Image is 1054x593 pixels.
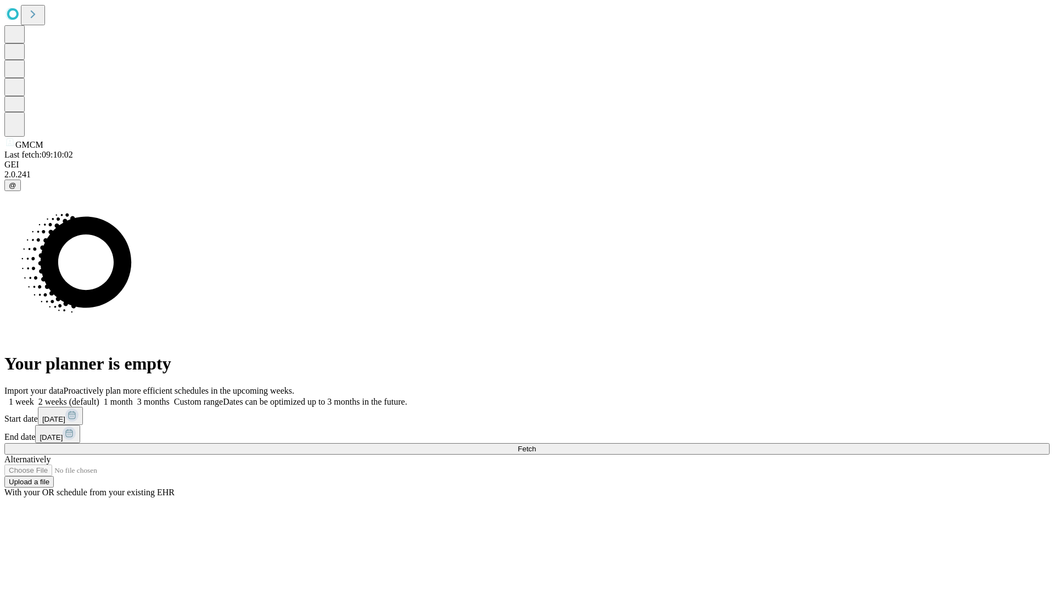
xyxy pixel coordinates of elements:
[4,488,175,497] span: With your OR schedule from your existing EHR
[4,455,51,464] span: Alternatively
[35,425,80,443] button: [DATE]
[4,407,1050,425] div: Start date
[38,397,99,406] span: 2 weeks (default)
[4,386,64,395] span: Import your data
[4,425,1050,443] div: End date
[42,415,65,423] span: [DATE]
[137,397,170,406] span: 3 months
[4,354,1050,374] h1: Your planner is empty
[4,170,1050,180] div: 2.0.241
[9,397,34,406] span: 1 week
[518,445,536,453] span: Fetch
[9,181,16,189] span: @
[15,140,43,149] span: GMCM
[4,180,21,191] button: @
[64,386,294,395] span: Proactively plan more efficient schedules in the upcoming weeks.
[4,443,1050,455] button: Fetch
[174,397,223,406] span: Custom range
[4,150,73,159] span: Last fetch: 09:10:02
[4,160,1050,170] div: GEI
[4,476,54,488] button: Upload a file
[104,397,133,406] span: 1 month
[38,407,83,425] button: [DATE]
[40,433,63,441] span: [DATE]
[223,397,407,406] span: Dates can be optimized up to 3 months in the future.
